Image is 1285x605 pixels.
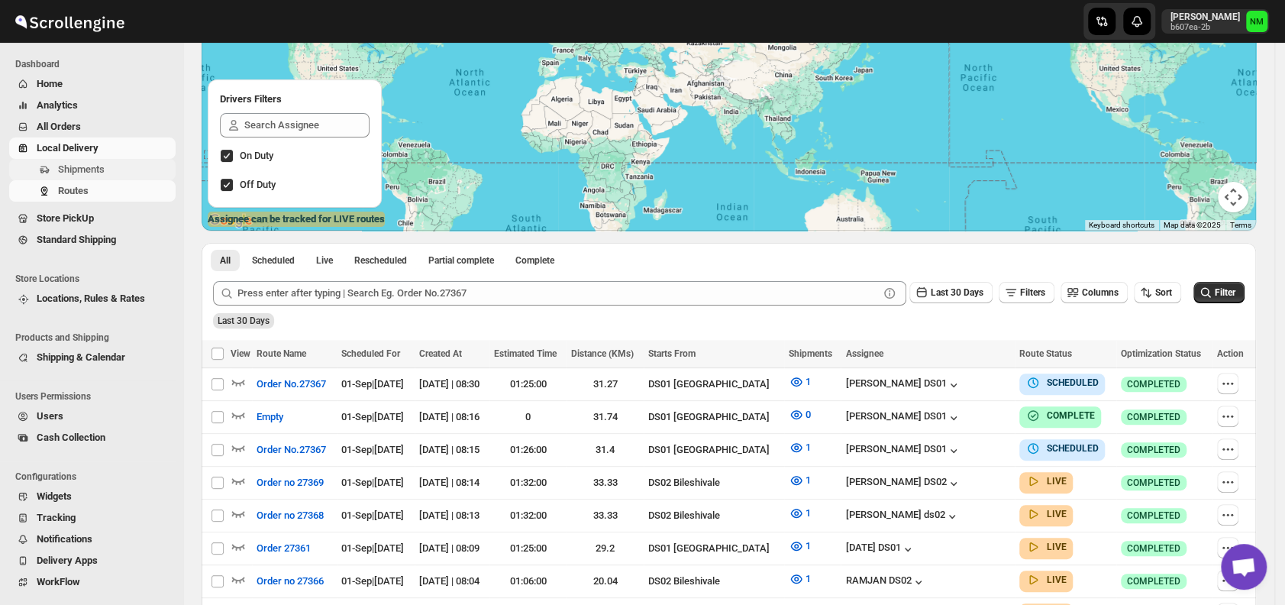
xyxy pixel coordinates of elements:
div: DS02 Bileshivale [648,508,780,523]
button: All routes [211,250,240,271]
span: Sort [1155,287,1172,298]
div: DS01 [GEOGRAPHIC_DATA] [648,541,780,556]
button: [PERSON_NAME] DS01 [845,377,961,393]
span: COMPLETED [1127,411,1180,423]
span: COMPLETED [1127,575,1180,587]
span: COMPLETED [1127,477,1180,489]
span: Map data ©2025 [1164,221,1221,229]
span: Shipping & Calendar [37,351,125,363]
img: Google [205,211,256,231]
button: Order No.27367 [247,438,335,462]
span: Widgets [37,490,72,502]
button: Map camera controls [1218,182,1248,212]
span: 1 [806,442,811,453]
button: 1 [780,501,820,526]
span: Narjit Magar [1246,11,1267,32]
button: Widgets [9,486,176,507]
div: 31.4 [571,442,639,458]
span: Cash Collection [37,432,105,443]
span: WorkFlow [37,576,80,587]
button: Order 27361 [247,536,320,561]
b: SCHEDULED [1047,443,1099,454]
button: Home [9,73,176,95]
span: Route Status [1019,348,1072,359]
span: Last 30 Days [931,287,983,298]
div: [DATE] | 08:15 [419,442,485,458]
div: 29.2 [571,541,639,556]
span: 1 [806,376,811,387]
span: COMPLETED [1127,542,1180,555]
div: DS01 [GEOGRAPHIC_DATA] [648,377,780,392]
button: Notifications [9,529,176,550]
button: 1 [780,567,820,591]
img: ScrollEngine [12,2,127,40]
div: DS02 Bileshivale [648,574,780,589]
button: Order no 27368 [247,503,333,528]
button: Keyboard shortcuts [1089,220,1154,231]
button: Delivery Apps [9,550,176,571]
button: LIVE [1025,539,1067,555]
span: COMPLETED [1127,378,1180,390]
span: 01-Sep | [DATE] [341,444,404,455]
a: Terms (opens in new tab) [1230,221,1251,229]
button: 1 [780,534,820,558]
button: LIVE [1025,474,1067,489]
button: [DATE] DS01 [845,542,915,557]
div: [DATE] | 08:16 [419,409,485,425]
div: [DATE] | 08:04 [419,574,485,589]
span: Filters [1020,287,1045,298]
button: 1 [780,435,820,460]
div: 01:25:00 [494,541,562,556]
button: Users [9,406,176,427]
span: Optimization Status [1121,348,1201,359]
span: COMPLETED [1127,444,1180,456]
span: Off Duty [240,179,276,190]
button: Sort [1134,282,1181,303]
span: 1 [806,573,811,584]
span: COMPLETED [1127,510,1180,522]
span: Scheduled [252,254,295,267]
div: 01:32:00 [494,475,562,490]
span: Configurations [15,471,176,483]
p: b607ea-2b [1170,23,1240,32]
button: Last 30 Days [909,282,993,303]
a: Open this area in Google Maps (opens a new window) [205,211,256,231]
div: RAMJAN DS02 [845,574,926,590]
button: [PERSON_NAME] DS02 [845,476,961,491]
span: Live [316,254,333,267]
button: LIVE [1025,572,1067,587]
span: 01-Sep | [DATE] [341,378,404,390]
span: Products and Shipping [15,332,176,344]
span: Order No.27367 [257,377,326,392]
div: 33.33 [571,475,639,490]
span: Store PickUp [37,212,94,224]
button: Shipping & Calendar [9,347,176,368]
button: Columns [1061,282,1128,303]
span: Home [37,78,63,89]
span: Order 27361 [257,541,311,556]
span: On Duty [240,150,273,161]
span: Shipments [58,163,105,175]
span: Last 30 Days [218,315,270,326]
div: [PERSON_NAME] ds02 [845,509,960,524]
button: Order no 27366 [247,569,333,594]
button: All Orders [9,116,176,137]
button: Empty [247,405,292,429]
span: Partial complete [428,254,494,267]
span: Created At [419,348,462,359]
span: Distance (KMs) [571,348,634,359]
button: [PERSON_NAME] DS01 [845,443,961,458]
span: 0 [806,409,811,420]
div: [PERSON_NAME] DS01 [845,410,961,425]
button: Order No.27367 [247,372,335,396]
div: 31.74 [571,409,639,425]
div: 0 [494,409,562,425]
span: Estimated Time [494,348,557,359]
div: DS01 [GEOGRAPHIC_DATA] [648,442,780,458]
span: Delivery Apps [37,555,98,566]
a: Open chat [1221,544,1267,590]
button: Order no 27369 [247,471,333,495]
button: 0 [780,403,820,427]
